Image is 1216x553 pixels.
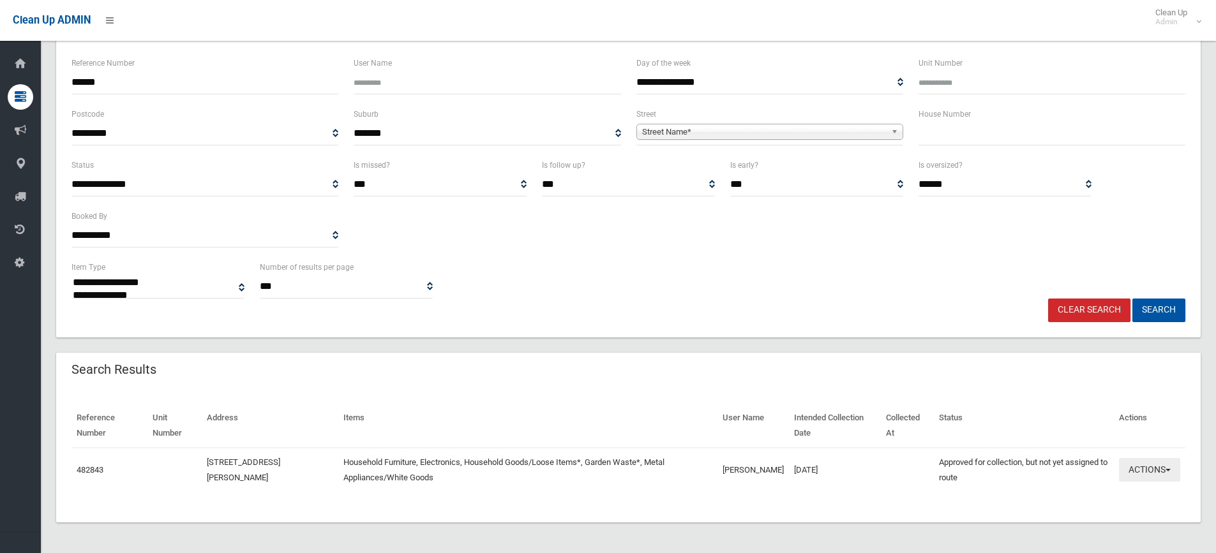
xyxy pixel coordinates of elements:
[1114,404,1185,448] th: Actions
[147,404,202,448] th: Unit Number
[934,448,1114,492] td: Approved for collection, but not yet assigned to route
[1119,458,1180,482] button: Actions
[1048,299,1130,322] a: Clear Search
[207,457,280,482] a: [STREET_ADDRESS][PERSON_NAME]
[919,56,963,70] label: Unit Number
[71,107,104,121] label: Postcode
[730,158,758,172] label: Is early?
[717,404,789,448] th: User Name
[1149,8,1200,27] span: Clean Up
[919,158,963,172] label: Is oversized?
[789,404,881,448] th: Intended Collection Date
[77,465,103,475] a: 482843
[338,404,717,448] th: Items
[717,448,789,492] td: [PERSON_NAME]
[789,448,881,492] td: [DATE]
[71,158,94,172] label: Status
[934,404,1114,448] th: Status
[1155,17,1187,27] small: Admin
[56,357,172,382] header: Search Results
[71,56,135,70] label: Reference Number
[881,404,934,448] th: Collected At
[919,107,971,121] label: House Number
[636,107,656,121] label: Street
[13,14,91,26] span: Clean Up ADMIN
[338,448,717,492] td: Household Furniture, Electronics, Household Goods/Loose Items*, Garden Waste*, Metal Appliances/W...
[71,260,105,274] label: Item Type
[354,107,379,121] label: Suburb
[542,158,585,172] label: Is follow up?
[71,404,147,448] th: Reference Number
[260,260,354,274] label: Number of results per page
[354,56,392,70] label: User Name
[1132,299,1185,322] button: Search
[202,404,339,448] th: Address
[354,158,390,172] label: Is missed?
[636,56,691,70] label: Day of the week
[642,124,886,140] span: Street Name*
[71,209,107,223] label: Booked By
